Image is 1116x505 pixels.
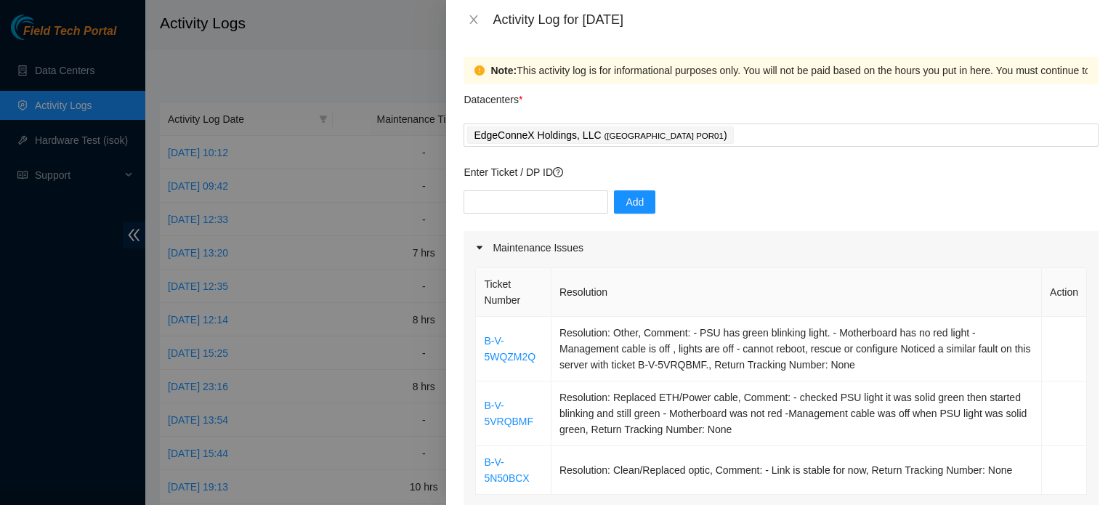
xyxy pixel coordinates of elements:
th: Resolution [551,268,1042,317]
span: ( [GEOGRAPHIC_DATA] POR01 [604,132,723,140]
span: exclamation-circle [474,65,485,76]
strong: Note: [490,62,517,78]
td: Resolution: Other, Comment: - PSU has green blinking light. - Motherboard has no red light - Mana... [551,317,1042,381]
span: caret-right [475,243,484,252]
span: close [468,14,480,25]
div: Maintenance Issues [464,231,1099,264]
a: B-V-5WQZM2Q [484,335,535,363]
div: Activity Log for [DATE] [493,12,1099,28]
th: Action [1042,268,1087,317]
p: Datacenters [464,84,522,108]
button: Close [464,13,484,27]
span: question-circle [553,167,563,177]
span: Add [626,194,644,210]
p: Enter Ticket / DP ID [464,164,1099,180]
button: Add [614,190,655,214]
th: Ticket Number [476,268,551,317]
a: B-V-5VRQBMF [484,400,533,427]
a: B-V-5N50BCX [484,456,529,484]
td: Resolution: Replaced ETH/Power cable, Comment: - checked PSU light it was solid green then starte... [551,381,1042,446]
td: Resolution: Clean/Replaced optic, Comment: - Link is stable for now, Return Tracking Number: None [551,446,1042,495]
p: EdgeConneX Holdings, LLC ) [474,127,727,144]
